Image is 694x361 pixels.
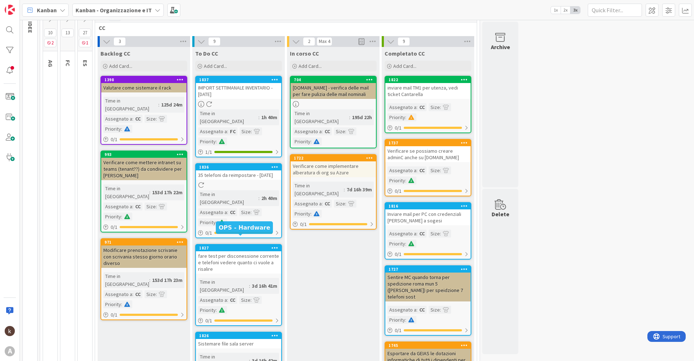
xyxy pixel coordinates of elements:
span: : [250,296,252,304]
span: : [405,240,406,248]
span: 3x [570,6,580,14]
div: 1398 [101,77,187,83]
span: : [216,138,217,145]
span: : [132,203,133,210]
span: : [149,276,150,284]
div: 0/1 [101,310,187,319]
span: 9 [398,37,410,46]
div: Time in [GEOGRAPHIC_DATA] [103,272,149,288]
span: 0 / 1 [205,317,212,325]
div: CC [417,306,427,314]
div: Inviare mail per PC con credenziali [PERSON_NAME] a sogesi [385,209,471,225]
div: 1737Verificare se possiamo creare adminC anche su [DOMAIN_NAME] [385,140,471,162]
div: CC [323,200,332,208]
div: Time in [GEOGRAPHIC_DATA] [293,109,349,125]
span: To Do CC [195,50,218,57]
span: : [345,200,346,208]
span: : [322,200,323,208]
img: kh [5,326,15,336]
div: Archive [491,43,510,51]
div: Priority [103,300,121,308]
div: Size [239,296,250,304]
span: : [158,101,159,109]
div: Size [145,290,156,298]
span: : [440,166,441,174]
span: : [227,296,228,304]
div: 1727Sentire MC quando torna per spedizione roma mun 5 ([PERSON_NAME]) per speidzione 7 telefoni sost [385,266,471,301]
div: 1398 [104,77,187,82]
span: 2x [561,6,570,14]
div: 971 [104,240,187,245]
span: : [416,166,417,174]
span: 0 / 1 [205,229,212,237]
div: Assegnato a [198,127,227,135]
div: fare test per disconessione corrente e telefoni vedere quanto ci vuole a risalire [196,251,281,274]
div: 1727 [389,267,471,272]
span: : [440,306,441,314]
span: : [258,194,260,202]
span: : [251,127,252,135]
div: 1822inviare mail TM1 per utenza, vedi ticket Cantarella [385,77,471,99]
div: Priority [387,177,405,184]
div: 1816 [385,203,471,209]
span: 2 [44,39,56,47]
div: 971Modificare prenotazione scrivanie con scrivania stesso giorno orario diverso [101,239,187,268]
div: Assegnato a [387,166,416,174]
div: Size [429,230,440,238]
div: 1816Inviare mail per PC con credenziali [PERSON_NAME] a sogesi [385,203,471,225]
span: : [345,127,346,135]
div: 3d 16h 41m [250,282,279,290]
div: 1837IMPORT SETTIMANALE INVENTARIO - [DATE] [196,77,281,99]
div: 1827fare test per disconessione corrente e telefoni vedere quanto ci vuole a risalire [196,245,281,274]
div: 0/1 [196,316,281,325]
span: : [216,218,217,226]
div: Size [145,203,156,210]
span: FC [64,60,72,66]
span: : [440,230,441,238]
div: 0/1 [385,250,471,259]
div: 7d 16h 39m [345,186,374,193]
div: 1745 [389,343,471,348]
span: 1 [79,39,91,47]
span: 0 / 1 [300,221,307,228]
span: : [121,213,122,221]
div: Assegnato a [387,230,416,238]
div: Modificare prenotazione scrivanie con scrivania stesso giorno orario diverso [101,245,187,268]
span: : [249,282,250,290]
div: Priority [198,306,216,314]
div: FC [228,127,237,135]
div: CC [133,290,142,298]
div: 153d 17h 23m [150,276,184,284]
div: Size [334,127,345,135]
div: 1822 [385,77,471,83]
div: Size [334,200,345,208]
div: Time in [GEOGRAPHIC_DATA] [198,278,249,294]
div: 1722 [294,156,376,161]
div: Sistemare file sala server [196,339,281,348]
div: CC [417,166,427,174]
span: : [416,103,417,111]
div: 704 [294,77,376,82]
span: 0 / 1 [111,311,117,319]
span: : [405,113,406,121]
div: 1822 [389,77,471,82]
span: 27 [79,29,91,37]
div: 1727 [385,266,471,273]
div: Priority [198,218,216,226]
span: CC [99,24,468,31]
span: : [344,186,345,193]
div: CC [228,208,237,216]
span: 0 / 1 [395,187,402,195]
div: Time in [GEOGRAPHIC_DATA] [198,190,258,206]
span: : [132,115,133,123]
div: inviare mail TM1 per utenza, vedi ticket Cantarella [385,83,471,99]
span: : [250,208,252,216]
span: : [227,127,228,135]
div: Time in [GEOGRAPHIC_DATA] [293,182,344,197]
div: Assegnato a [293,200,322,208]
span: 9 [208,37,220,46]
div: 1737 [389,140,471,145]
div: Verificare come mettere intranet su teams (tenant??) da condividere per [PERSON_NAME] [101,158,187,180]
span: 2 [303,37,315,46]
div: Priority [387,113,405,121]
